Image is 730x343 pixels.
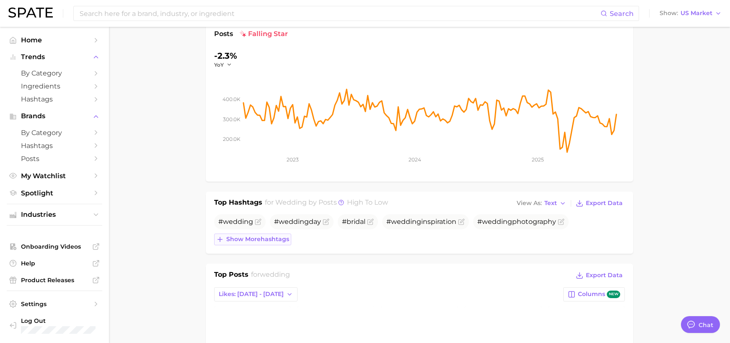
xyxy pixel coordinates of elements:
[223,136,241,142] tspan: 200.0k
[214,29,233,39] span: Posts
[251,270,290,282] h2: for
[7,152,102,165] a: Posts
[21,172,88,180] span: My Watchlist
[214,61,232,68] button: YoY
[275,198,307,206] span: wedding
[21,142,88,150] span: Hashtags
[79,6,601,21] input: Search here for a brand, industry, or ingredient
[586,200,623,207] span: Export Data
[7,34,102,47] a: Home
[574,197,625,209] button: Export Data
[7,208,102,221] button: Industries
[578,291,620,299] span: Columns
[218,218,253,226] span: #
[482,218,512,226] span: wedding
[323,218,329,225] button: Flag as miscategorized or irrelevant
[21,189,88,197] span: Spotlight
[7,110,102,122] button: Brands
[219,291,284,298] span: Likes: [DATE] - [DATE]
[214,61,224,68] span: YoY
[21,276,88,284] span: Product Releases
[21,260,88,267] span: Help
[265,197,388,209] h2: for by Posts
[260,270,290,278] span: wedding
[7,126,102,139] a: by Category
[21,211,88,218] span: Industries
[223,218,253,226] span: wedding
[240,29,288,39] span: falling star
[214,234,291,245] button: Show morehashtags
[558,218,564,225] button: Flag as miscategorized or irrelevant
[214,197,262,209] h1: Top Hashtags
[226,236,289,243] span: Show more hashtags
[409,156,421,163] tspan: 2024
[21,69,88,77] span: by Category
[7,257,102,270] a: Help
[21,112,88,120] span: Brands
[7,169,102,182] a: My Watchlist
[7,80,102,93] a: Ingredients
[21,317,97,325] span: Log Out
[7,139,102,152] a: Hashtags
[607,291,620,299] span: new
[367,218,374,225] button: Flag as miscategorized or irrelevant
[7,274,102,286] a: Product Releases
[477,218,556,226] span: # photography
[391,218,421,226] span: wedding
[458,218,465,225] button: Flag as miscategorized or irrelevant
[7,67,102,80] a: by Category
[214,287,298,301] button: Likes: [DATE] - [DATE]
[7,93,102,106] a: Hashtags
[21,95,88,103] span: Hashtags
[347,198,388,206] span: high to low
[574,270,625,281] button: Export Data
[532,156,544,163] tspan: 2025
[255,218,261,225] button: Flag as miscategorized or irrelevant
[515,198,568,209] button: View AsText
[279,218,309,226] span: wedding
[342,218,365,226] span: #bridal
[658,8,724,19] button: ShowUS Market
[21,243,88,250] span: Onboarding Videos
[223,116,241,122] tspan: 300.0k
[7,187,102,200] a: Spotlight
[223,96,241,102] tspan: 400.0k
[681,11,712,16] span: US Market
[544,201,557,205] span: Text
[214,270,249,282] h1: Top Posts
[7,298,102,310] a: Settings
[21,129,88,137] span: by Category
[287,156,299,163] tspan: 2023
[274,218,321,226] span: # day
[660,11,678,16] span: Show
[214,49,238,62] div: -2.3%
[610,10,634,18] span: Search
[7,240,102,253] a: Onboarding Videos
[21,36,88,44] span: Home
[7,51,102,63] button: Trends
[240,31,246,37] img: falling star
[7,314,102,336] a: Log out. Currently logged in with e-mail faith.wilansky@loreal.com.
[517,201,542,205] span: View As
[563,287,625,301] button: Columnsnew
[586,272,623,279] span: Export Data
[21,155,88,163] span: Posts
[21,53,88,61] span: Trends
[21,82,88,90] span: Ingredients
[8,8,53,18] img: SPATE
[386,218,456,226] span: # inspiration
[21,300,88,308] span: Settings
